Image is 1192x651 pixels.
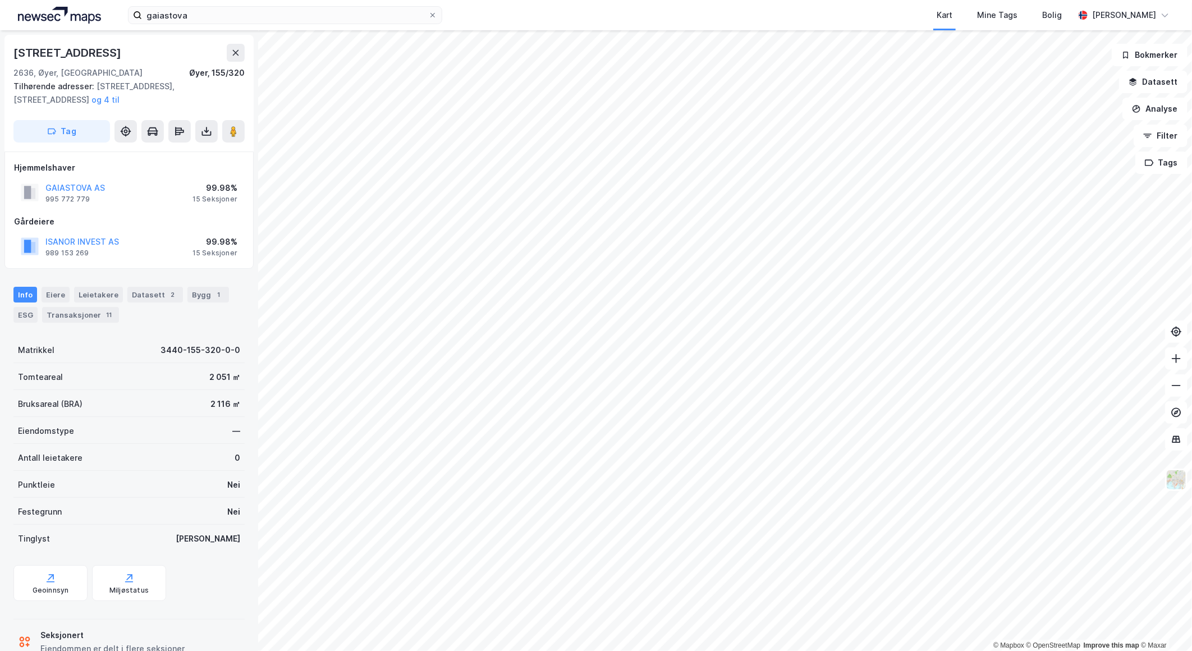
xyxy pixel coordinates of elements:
[42,287,70,302] div: Eiere
[937,8,952,22] div: Kart
[227,478,240,492] div: Nei
[127,287,183,302] div: Datasett
[167,289,178,300] div: 2
[109,586,149,595] div: Miljøstatus
[13,287,37,302] div: Info
[209,370,240,384] div: 2 051 ㎡
[14,215,244,228] div: Gårdeiere
[42,307,119,323] div: Transaksjoner
[232,424,240,438] div: —
[18,478,55,492] div: Punktleie
[142,7,428,24] input: Søk på adresse, matrikkel, gårdeiere, leietakere eller personer
[189,66,245,80] div: Øyer, 155/320
[192,195,237,204] div: 15 Seksjoner
[40,629,185,642] div: Seksjonert
[1112,44,1188,66] button: Bokmerker
[1166,469,1187,490] img: Z
[1092,8,1156,22] div: [PERSON_NAME]
[13,80,236,107] div: [STREET_ADDRESS], [STREET_ADDRESS]
[1026,641,1081,649] a: OpenStreetMap
[161,343,240,357] div: 3440-155-320-0-0
[13,44,123,62] div: [STREET_ADDRESS]
[18,397,82,411] div: Bruksareal (BRA)
[13,307,38,323] div: ESG
[13,120,110,143] button: Tag
[1134,125,1188,147] button: Filter
[14,161,244,175] div: Hjemmelshaver
[192,181,237,195] div: 99.98%
[1084,641,1139,649] a: Improve this map
[1122,98,1188,120] button: Analyse
[18,451,82,465] div: Antall leietakere
[176,532,240,545] div: [PERSON_NAME]
[227,505,240,519] div: Nei
[45,195,90,204] div: 995 772 779
[18,505,62,519] div: Festegrunn
[18,424,74,438] div: Eiendomstype
[13,66,143,80] div: 2636, Øyer, [GEOGRAPHIC_DATA]
[1042,8,1062,22] div: Bolig
[74,287,123,302] div: Leietakere
[18,370,63,384] div: Tomteareal
[1119,71,1188,93] button: Datasett
[192,249,237,258] div: 15 Seksjoner
[977,8,1017,22] div: Mine Tags
[187,287,229,302] div: Bygg
[1136,597,1192,651] iframe: Chat Widget
[18,7,101,24] img: logo.a4113a55bc3d86da70a041830d287a7e.svg
[993,641,1024,649] a: Mapbox
[18,532,50,545] div: Tinglyst
[45,249,89,258] div: 989 153 269
[103,309,114,320] div: 11
[33,586,69,595] div: Geoinnsyn
[1135,152,1188,174] button: Tags
[18,343,54,357] div: Matrikkel
[13,81,97,91] span: Tilhørende adresser:
[213,289,224,300] div: 1
[192,235,237,249] div: 99.98%
[210,397,240,411] div: 2 116 ㎡
[235,451,240,465] div: 0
